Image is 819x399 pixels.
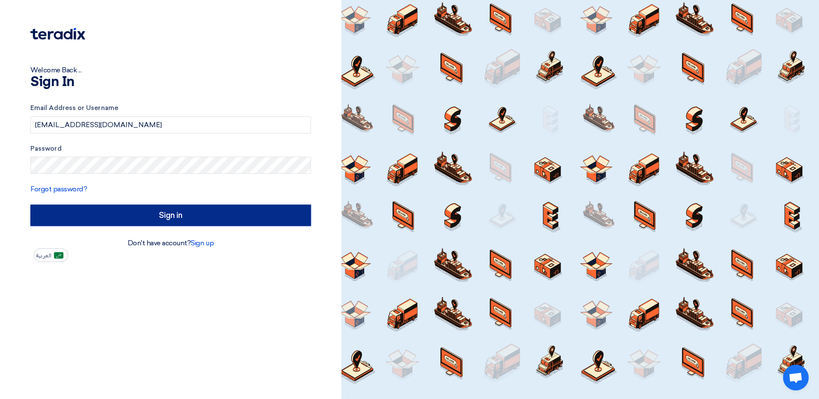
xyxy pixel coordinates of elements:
[30,103,311,113] label: Email Address or Username
[30,65,311,75] div: Welcome Back ...
[30,116,311,134] input: Enter your business email or username
[30,75,311,89] h1: Sign In
[783,365,809,390] div: Open chat
[54,252,63,259] img: ar-AR.png
[30,238,311,248] div: Don't have account?
[191,239,214,247] a: Sign up
[30,28,85,40] img: Teradix logo
[36,253,51,259] span: العربية
[30,185,87,193] a: Forgot password?
[30,205,311,226] input: Sign in
[34,248,68,262] button: العربية
[30,144,311,154] label: Password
